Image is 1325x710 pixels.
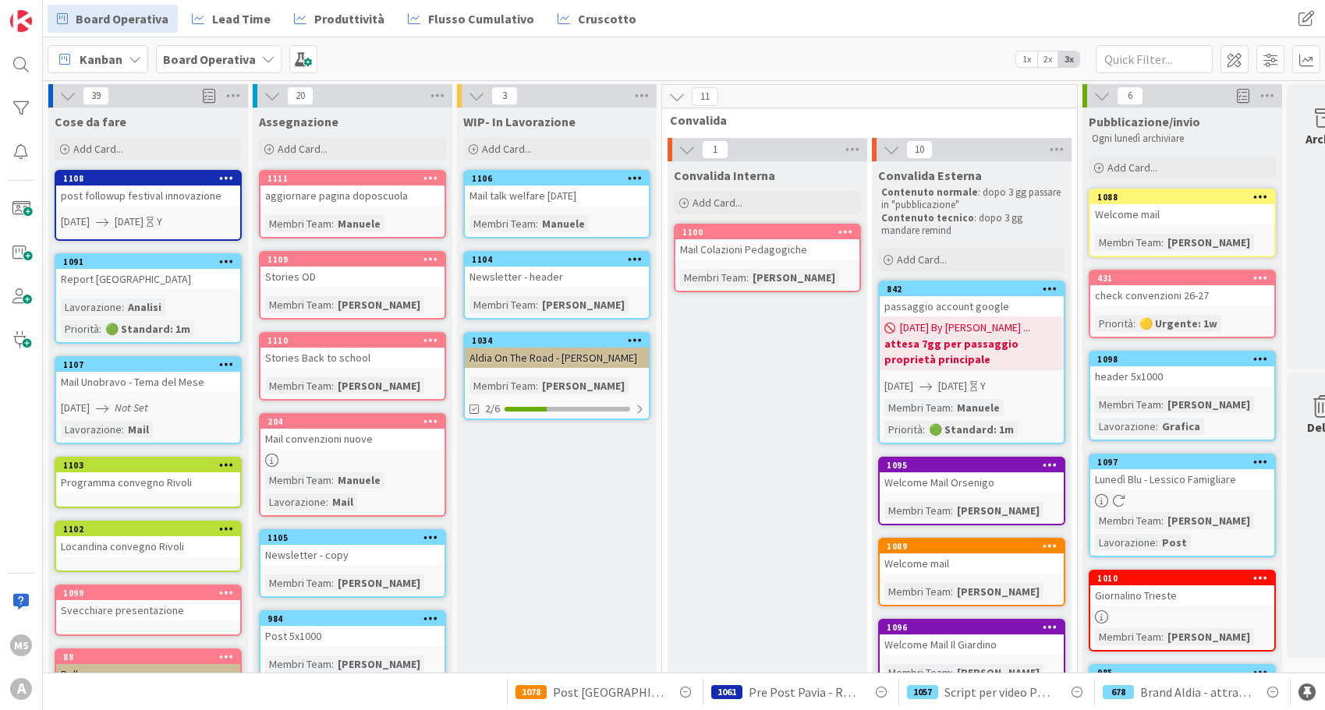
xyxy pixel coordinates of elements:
[674,168,775,183] span: Convalida Interna
[63,256,240,267] div: 1091
[1156,534,1158,551] span: :
[55,356,242,444] a: 1107Mail Unobravo - Tema del Mese[DATE]Not SetLavorazione:Mail
[682,227,859,238] div: 1100
[1095,315,1133,332] div: Priorità
[1158,418,1204,435] div: Grafica
[1096,45,1213,73] input: Quick Filter...
[56,650,240,684] div: 88Roll up
[56,650,240,664] div: 88
[1095,396,1161,413] div: Membri Team
[259,413,446,517] a: 204Mail convenzioni nuoveMembri Team:ManueleLavorazione:Mail
[1107,161,1157,175] span: Add Card...
[124,298,165,316] div: Analisi
[938,378,967,394] span: [DATE]
[56,600,240,620] div: Svecchiare presentazione
[472,173,649,184] div: 1106
[675,225,859,239] div: 1100
[260,253,445,287] div: 1109Stories OD
[331,377,334,394] span: :
[884,336,1059,367] b: attesa 7gg per passaggio proprietà principale
[1090,352,1274,366] div: 1098
[1090,666,1274,700] div: 985
[334,655,424,673] div: [PERSON_NAME]
[1090,666,1274,680] div: 985
[56,255,240,289] div: 1091Report [GEOGRAPHIC_DATA]
[1090,271,1274,285] div: 431
[260,348,445,368] div: Stories Back to school
[122,421,124,438] span: :
[260,185,445,206] div: aggiornare pagina doposcuola
[99,320,101,337] span: :
[260,545,445,565] div: Newsletter - copy
[465,348,649,368] div: Aldia On The Road - [PERSON_NAME]
[259,529,446,598] a: 1105Newsletter - copyMembri Team:[PERSON_NAME]
[1164,396,1254,413] div: [PERSON_NAME]
[1090,190,1274,204] div: 1088
[61,400,90,416] span: [DATE]
[880,296,1064,316] div: passaggio account google
[887,541,1064,552] div: 1089
[56,586,240,600] div: 1099
[878,168,982,183] span: Convalida Esterna
[56,358,240,392] div: 1107Mail Unobravo - Tema del Mese
[122,298,124,316] span: :
[1090,469,1274,489] div: Lunedì Blu - Lessico Famigliare
[334,377,424,394] div: [PERSON_NAME]
[1090,352,1274,387] div: 1098header 5x1000
[1090,585,1274,606] div: Giornalino Trieste
[61,214,90,230] span: [DATE]
[951,664,953,681] span: :
[115,401,148,415] i: Not Set
[55,114,126,129] span: Cose da fare
[538,377,629,394] div: [PERSON_NAME]
[124,421,153,438] div: Mail
[880,472,1064,493] div: Welcome Mail Orsenigo
[878,457,1065,525] a: 1095Welcome Mail OrsenigoMembri Team:[PERSON_NAME]
[61,320,99,337] div: Priorità
[907,685,938,699] div: 1057
[63,359,240,370] div: 1107
[56,171,240,206] div: 1108post followup festival innovazione
[328,493,357,510] div: Mail
[80,50,122,69] span: Kanban
[553,683,664,701] span: Post [GEOGRAPHIC_DATA] - [DATE]
[925,421,1018,438] div: 🟢 Standard: 1m
[1089,454,1276,557] a: 1097Lunedì Blu - Lessico FamigliareMembri Team:[PERSON_NAME]Lavorazione:Post
[538,215,589,232] div: Manuele
[260,171,445,206] div: 1111aggiornare pagina doposcuola
[267,173,445,184] div: 1111
[887,284,1064,295] div: 842
[56,372,240,392] div: Mail Unobravo - Tema del Mese
[953,583,1043,600] div: [PERSON_NAME]
[260,612,445,646] div: 984Post 5x1000
[334,296,424,313] div: [PERSON_NAME]
[260,626,445,646] div: Post 5x1000
[1103,685,1134,699] div: 678
[463,251,650,320] a: 1104Newsletter - headerMembri Team:[PERSON_NAME]
[163,51,256,67] b: Board Operativa
[463,332,650,420] a: 1034Aldia On The Road - [PERSON_NAME]Membri Team:[PERSON_NAME]2/6
[472,254,649,265] div: 1104
[260,415,445,429] div: 204
[1095,418,1156,435] div: Lavorazione
[1089,270,1276,338] a: 431check convenzioni 26-27Priorità:🟡 Urgente: 1w
[884,399,951,416] div: Membri Team
[260,415,445,449] div: 204Mail convenzioni nuove
[880,282,1064,296] div: 842
[56,255,240,269] div: 1091
[278,142,328,156] span: Add Card...
[880,553,1064,574] div: Welcome mail
[1058,51,1079,67] span: 3x
[63,460,240,471] div: 1103
[260,171,445,185] div: 1111
[259,170,446,238] a: 1111aggiornare pagina doposcuolaMembri Team:Manuele
[923,421,925,438] span: :
[56,536,240,556] div: Locandina convegno Rivoli
[906,140,933,159] span: 10
[472,335,649,346] div: 1034
[1089,114,1200,129] span: Pubblicazione/invio
[485,401,500,417] span: 2/6
[463,114,576,129] span: WIP- In Lavorazione
[56,522,240,536] div: 1102
[334,574,424,592] div: [PERSON_NAME]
